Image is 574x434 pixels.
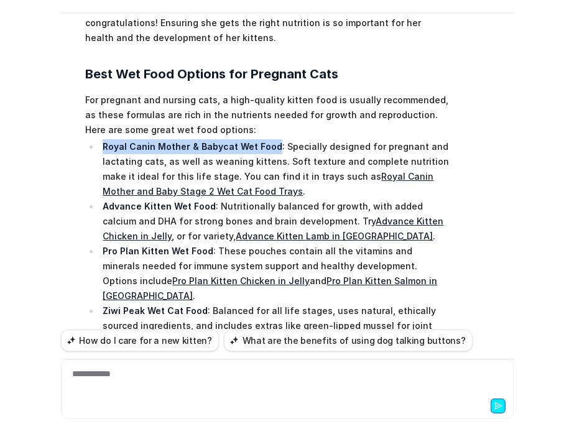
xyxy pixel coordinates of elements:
[100,139,450,199] li: : Specially designed for pregnant and lactating cats, as well as weaning kittens. Soft texture an...
[103,305,208,316] strong: Ziwi Peak Wet Cat Food
[100,199,450,244] li: : Nutritionally balanced for growth, with added calcium and DHA for strong bones and brain develo...
[100,244,450,303] li: : These pouches contain all the vitamins and minerals needed for immune system support and health...
[103,141,282,152] strong: Royal Canin Mother & Babycat Wet Food
[86,1,450,45] p: Thanks for letting me know your cat is [DEMOGRAPHIC_DATA] and pregnant—congratulations! Ensuring ...
[61,330,219,351] button: How do I care for a new kitten?
[86,65,450,83] h2: Best Wet Food Options for Pregnant Cats
[100,303,450,348] li: : Balanced for all life stages, uses natural, ethically sourced ingredients, and includes extras ...
[103,201,216,211] strong: Advance Kitten Wet Food
[86,93,450,137] p: For pregnant and nursing cats, a high-quality kitten food is usually recommended, as these formul...
[236,231,433,241] a: Advance Kitten Lamb in [GEOGRAPHIC_DATA]
[103,246,213,256] strong: Pro Plan Kitten Wet Food
[224,330,473,351] button: What are the benefits of using dog talking buttons?
[172,275,310,286] a: Pro Plan Kitten Chicken in Jelly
